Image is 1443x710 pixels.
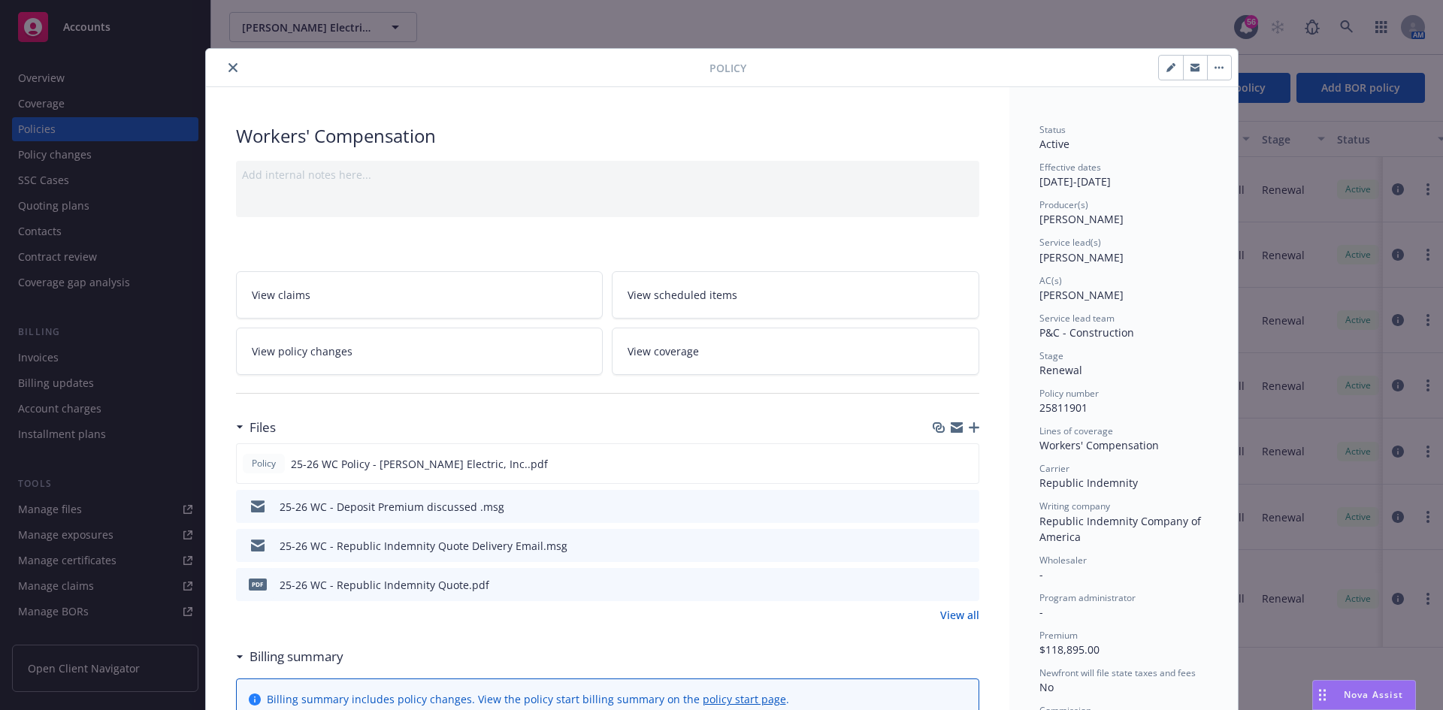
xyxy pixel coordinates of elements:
[1313,681,1332,709] div: Drag to move
[1039,438,1159,452] span: Workers' Compensation
[935,456,947,472] button: download file
[940,607,979,623] a: View all
[628,287,737,303] span: View scheduled items
[709,60,746,76] span: Policy
[280,538,567,554] div: 25-26 WC - Republic Indemnity Quote Delivery Email.msg
[960,577,973,593] button: preview file
[936,538,948,554] button: download file
[1039,123,1066,136] span: Status
[1039,400,1088,415] span: 25811901
[1039,325,1134,340] span: P&C - Construction
[280,499,504,515] div: 25-26 WC - Deposit Premium discussed .msg
[1039,591,1136,604] span: Program administrator
[1039,161,1101,174] span: Effective dates
[267,691,789,707] div: Billing summary includes policy changes. View the policy start billing summary on the .
[1039,198,1088,211] span: Producer(s)
[224,59,242,77] button: close
[242,167,973,183] div: Add internal notes here...
[252,287,310,303] span: View claims
[1039,137,1069,151] span: Active
[1039,363,1082,377] span: Renewal
[959,456,973,472] button: preview file
[1039,387,1099,400] span: Policy number
[936,499,948,515] button: download file
[1039,666,1196,679] span: Newfront will file state taxes and fees
[1039,424,1113,437] span: Lines of coverage
[703,692,786,706] a: policy start page
[1039,567,1043,582] span: -
[1039,236,1101,249] span: Service lead(s)
[1039,642,1100,657] span: $118,895.00
[236,328,604,375] a: View policy changes
[936,577,948,593] button: download file
[236,647,343,666] div: Billing summary
[1039,462,1069,475] span: Carrier
[1039,161,1208,189] div: [DATE] - [DATE]
[250,647,343,666] h3: Billing summary
[960,538,973,554] button: preview file
[1039,514,1204,544] span: Republic Indemnity Company of America
[1039,349,1063,362] span: Stage
[280,577,489,593] div: 25-26 WC - Republic Indemnity Quote.pdf
[1344,688,1403,701] span: Nova Assist
[252,343,352,359] span: View policy changes
[1039,554,1087,566] span: Wholesaler
[960,499,973,515] button: preview file
[1039,274,1062,287] span: AC(s)
[249,457,279,470] span: Policy
[236,123,979,149] div: Workers' Compensation
[249,579,267,590] span: pdf
[236,271,604,319] a: View claims
[1039,605,1043,619] span: -
[612,328,979,375] a: View coverage
[1039,312,1115,325] span: Service lead team
[291,456,548,472] span: 25-26 WC Policy - [PERSON_NAME] Electric, Inc..pdf
[1039,629,1078,642] span: Premium
[1039,250,1124,264] span: [PERSON_NAME]
[250,418,276,437] h3: Files
[1039,680,1054,694] span: No
[628,343,699,359] span: View coverage
[1039,212,1124,226] span: [PERSON_NAME]
[1039,500,1110,512] span: Writing company
[1039,476,1138,490] span: Republic Indemnity
[236,418,276,437] div: Files
[1312,680,1416,710] button: Nova Assist
[1039,288,1124,302] span: [PERSON_NAME]
[612,271,979,319] a: View scheduled items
